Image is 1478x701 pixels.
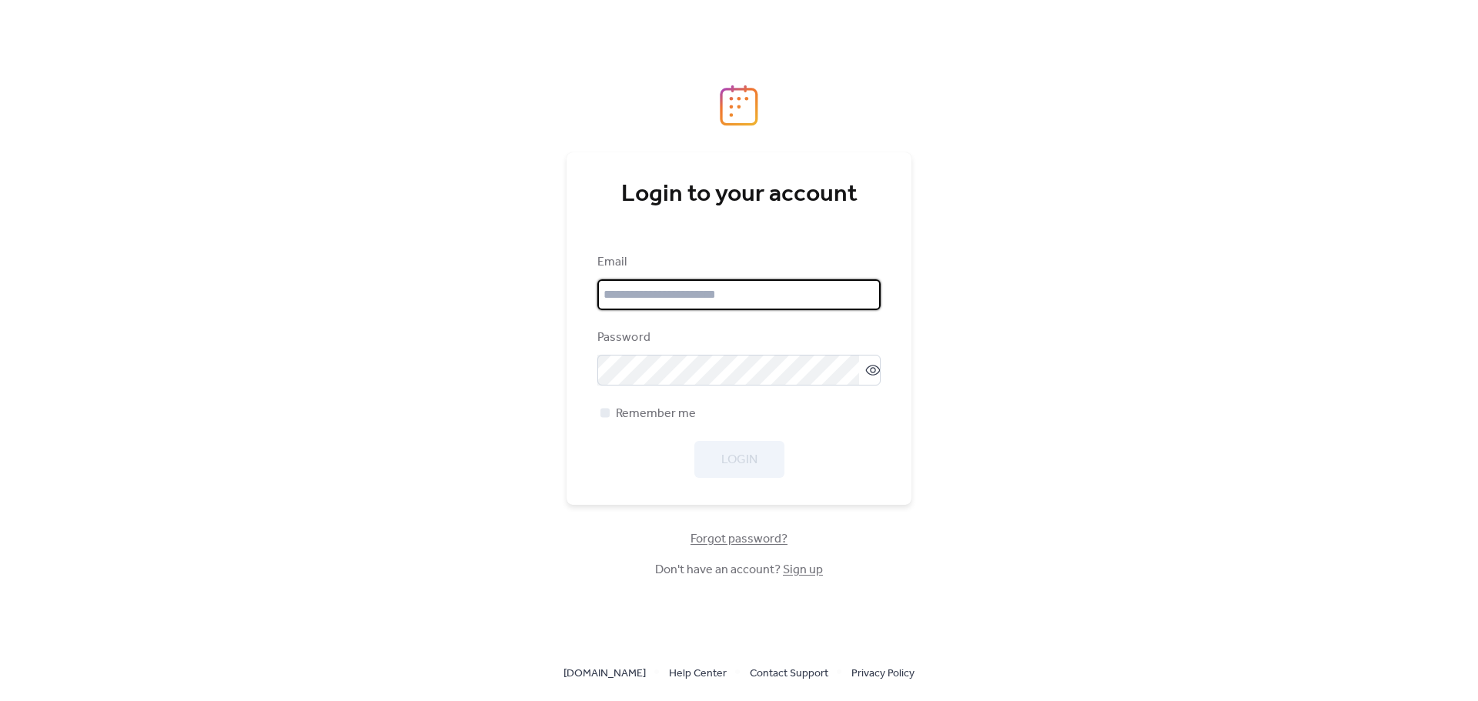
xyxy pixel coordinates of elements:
[597,329,878,347] div: Password
[655,561,823,579] span: Don't have an account?
[851,663,915,683] a: Privacy Policy
[691,530,787,549] span: Forgot password?
[750,663,828,683] a: Contact Support
[851,665,915,683] span: Privacy Policy
[720,85,758,126] img: logo
[563,665,646,683] span: [DOMAIN_NAME]
[750,665,828,683] span: Contact Support
[597,179,881,210] div: Login to your account
[691,535,787,543] a: Forgot password?
[783,558,823,582] a: Sign up
[597,253,878,272] div: Email
[616,405,696,423] span: Remember me
[563,663,646,683] a: [DOMAIN_NAME]
[669,663,727,683] a: Help Center
[669,665,727,683] span: Help Center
